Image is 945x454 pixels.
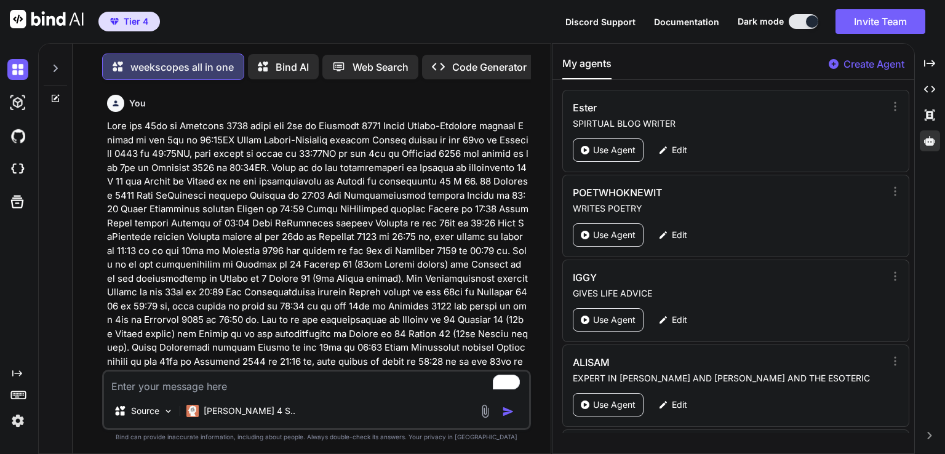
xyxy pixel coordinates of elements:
[98,12,160,31] button: premiumTier 4
[573,372,885,384] p: EXPERT IN [PERSON_NAME] AND [PERSON_NAME] AND THE ESOTERIC
[593,144,636,156] p: Use Agent
[573,185,791,200] h3: POETWHOKNEWIT
[573,287,885,300] p: GIVES LIFE ADVICE
[573,100,791,115] h3: Ester
[654,17,719,27] span: Documentation
[562,56,612,79] button: My agents
[124,15,148,28] span: Tier 4
[573,117,885,130] p: SPIRTUAL BLOG WRITER
[7,125,28,146] img: githubDark
[502,405,514,418] img: icon
[478,404,492,418] img: attachment
[7,59,28,80] img: darkChat
[672,229,687,241] p: Edit
[672,314,687,326] p: Edit
[353,60,409,74] p: Web Search
[163,406,173,416] img: Pick Models
[565,15,636,28] button: Discord Support
[102,432,531,442] p: Bind can provide inaccurate information, including about people. Always double-check its answers....
[573,270,791,285] h3: IGGY
[573,355,791,370] h3: ALISAM
[131,405,159,417] p: Source
[593,399,636,411] p: Use Agent
[654,15,719,28] button: Documentation
[452,60,527,74] p: Code Generator
[110,18,119,25] img: premium
[843,57,904,71] p: Create Agent
[186,405,199,417] img: Claude 4 Sonnet
[573,202,885,215] p: WRITES POETRY
[130,60,234,74] p: weekscopes all in one
[104,372,529,394] textarea: To enrich screen reader interactions, please activate Accessibility in Grammarly extension settings
[835,9,925,34] button: Invite Team
[593,229,636,241] p: Use Agent
[10,10,84,28] img: Bind AI
[204,405,295,417] p: [PERSON_NAME] 4 S..
[565,17,636,27] span: Discord Support
[276,60,309,74] p: Bind AI
[129,97,146,110] h6: You
[7,159,28,180] img: cloudideIcon
[593,314,636,326] p: Use Agent
[672,399,687,411] p: Edit
[7,410,28,431] img: settings
[738,15,784,28] span: Dark mode
[672,144,687,156] p: Edit
[7,92,28,113] img: darkAi-studio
